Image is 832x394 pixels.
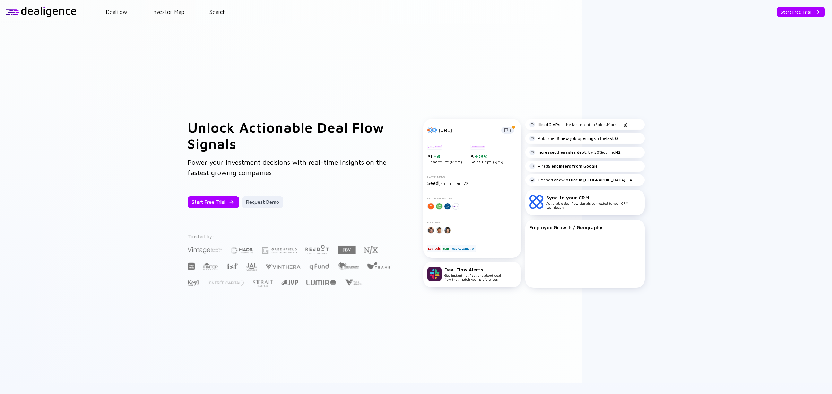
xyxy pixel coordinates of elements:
[529,136,618,141] div: Published in the
[538,122,560,127] strong: Hired 2 VPs
[106,9,127,15] a: Dealflow
[546,195,641,200] div: Sync to your CRM
[188,196,239,208] button: Start Free Trial
[306,280,336,285] img: Lumir Ventures
[262,247,297,254] img: Greenfield Partners
[188,280,199,287] img: Key1 Capital
[305,243,329,255] img: Red Dot Capital Partners
[309,262,329,271] img: Q Fund
[188,119,396,152] h1: Unlock Actionable Deal Flow Signals
[777,7,825,17] button: Start Free Trial
[439,127,497,133] div: [URL]
[529,177,638,183] div: Opened a [DATE]
[246,263,257,271] img: JAL Ventures
[226,263,238,269] img: Israel Secondary Fund
[606,136,618,141] strong: last Q
[436,154,440,159] div: 6
[444,267,501,281] div: Get instant notifications about deal flow that match your preferences
[556,177,625,182] strong: new office in [GEOGRAPHIC_DATA]
[427,180,440,186] span: Seed,
[529,150,621,155] div: their during
[364,246,378,254] img: NFX
[427,145,462,165] div: Headcount (MoM)
[529,163,598,169] div: Hired
[442,245,449,252] div: B2B
[281,280,298,285] img: Jerusalem Venture Partners
[203,262,218,270] img: FINTOP Capital
[338,262,359,270] img: The Elephant
[188,158,387,177] span: Power your investment decisions with real-time insights on the fastest growing companies
[338,245,356,254] img: JBV Capital
[427,245,441,252] div: DevTools
[344,279,363,286] img: Viola Growth
[242,196,283,208] button: Request Demo
[428,154,462,160] div: 31
[188,233,393,239] div: Trusted by:
[529,122,627,127] div: in the last month (Sales,Marketing)
[444,267,501,272] div: Deal Flow Alerts
[188,246,222,254] img: Vintage Investment Partners
[470,145,505,165] div: Sales Dept. (QoQ)
[529,224,641,230] div: Employee Growth / Geography
[152,9,184,15] a: Investor Map
[615,150,621,155] strong: H2
[208,280,244,286] img: Entrée Capital
[566,150,603,155] strong: sales dept. by 50%
[450,245,476,252] div: Test Automation
[478,154,488,159] div: 25%
[427,197,517,200] div: Notable Investors
[538,150,557,155] strong: Increased
[427,180,517,186] div: $5.5m, Jan `22
[265,263,301,270] img: Vinthera
[209,9,226,15] a: Search
[427,221,517,224] div: Founders
[557,136,596,141] strong: 8 new job openings
[253,280,273,287] img: Strait Capital
[548,163,598,169] strong: 5 engineers from Google
[231,245,253,256] img: Maor Investments
[427,176,517,179] div: Last Funding
[546,195,641,209] div: Actionable deal flow signals connected to your CRM seamlessly
[367,262,392,269] img: Team8
[471,154,505,160] div: 5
